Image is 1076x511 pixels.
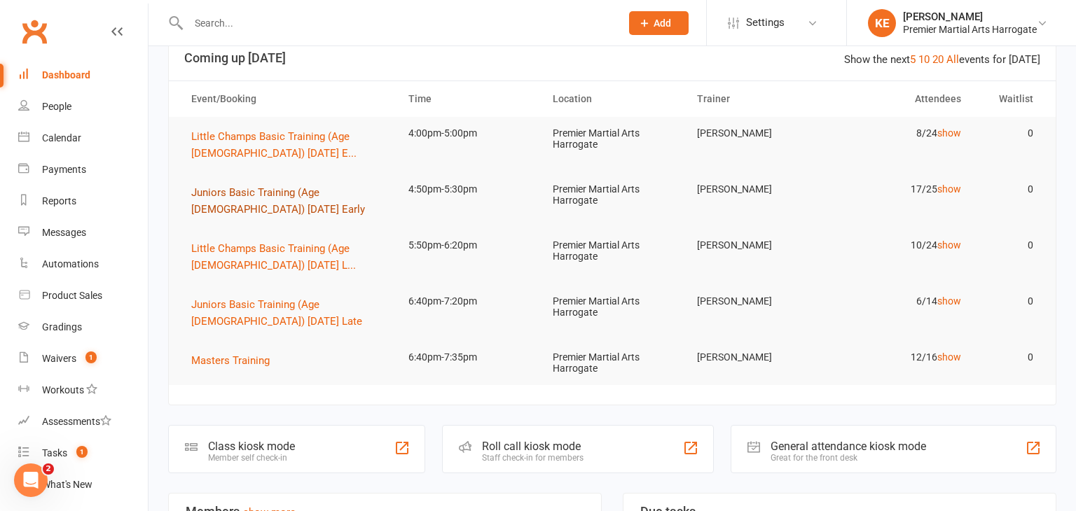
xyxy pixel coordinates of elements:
[191,296,383,330] button: Juniors Basic Training (Age [DEMOGRAPHIC_DATA]) [DATE] Late
[42,479,92,490] div: What's New
[629,11,689,35] button: Add
[17,14,52,49] a: Clubworx
[482,440,584,453] div: Roll call kiosk mode
[918,53,930,66] a: 10
[18,437,148,469] a: Tasks 1
[974,117,1046,150] td: 0
[396,173,540,206] td: 4:50pm-5:30pm
[191,352,280,369] button: Masters Training
[829,81,973,117] th: Attendees
[191,186,365,216] span: Juniors Basic Training (Age [DEMOGRAPHIC_DATA]) [DATE] Early
[191,298,362,328] span: Juniors Basic Training (Age [DEMOGRAPHIC_DATA]) [DATE] Late
[868,9,896,37] div: KE
[829,173,973,206] td: 17/25
[937,239,961,251] a: show
[771,453,926,463] div: Great for the front desk
[191,184,383,218] button: Juniors Basic Training (Age [DEMOGRAPHIC_DATA]) [DATE] Early
[42,195,76,206] div: Reports
[18,122,148,154] a: Calendar
[937,127,961,139] a: show
[684,173,829,206] td: [PERSON_NAME]
[684,285,829,318] td: [PERSON_NAME]
[43,463,54,475] span: 2
[396,341,540,374] td: 6:40pm-7:35pm
[191,240,383,274] button: Little Champs Basic Training (Age [DEMOGRAPHIC_DATA]) [DATE] L...
[42,132,81,143] div: Calendar
[903,23,1037,36] div: Premier Martial Arts Harrogate
[42,384,84,395] div: Workouts
[396,117,540,150] td: 4:00pm-5:00pm
[18,469,148,500] a: What's New
[18,311,148,343] a: Gradings
[937,183,961,195] a: show
[42,321,82,332] div: Gradings
[684,81,829,117] th: Trainer
[829,341,973,374] td: 12/16
[540,341,684,385] td: Premier Martial Arts Harrogate
[14,463,48,497] iframe: Intercom live chat
[540,81,684,117] th: Location
[771,440,926,453] div: General attendance kiosk mode
[42,101,71,112] div: People
[946,53,959,66] a: All
[76,446,88,458] span: 1
[18,59,148,91] a: Dashboard
[18,280,148,311] a: Product Sales
[974,341,1046,374] td: 0
[937,351,961,363] a: show
[540,173,684,217] td: Premier Martial Arts Harrogate
[184,13,611,33] input: Search...
[191,130,357,160] span: Little Champs Basic Training (Age [DEMOGRAPHIC_DATA]) [DATE] E...
[18,248,148,280] a: Automations
[42,69,90,80] div: Dashboard
[191,128,383,162] button: Little Champs Basic Training (Age [DEMOGRAPHIC_DATA]) [DATE] E...
[654,17,671,29] span: Add
[42,353,76,364] div: Waivers
[540,117,684,161] td: Premier Martial Arts Harrogate
[829,285,973,318] td: 6/14
[540,285,684,329] td: Premier Martial Arts Harrogate
[482,453,584,463] div: Staff check-in for members
[974,285,1046,318] td: 0
[937,295,961,307] a: show
[18,374,148,406] a: Workouts
[974,229,1046,262] td: 0
[42,227,86,238] div: Messages
[684,229,829,262] td: [PERSON_NAME]
[18,185,148,217] a: Reports
[208,440,295,453] div: Class kiosk mode
[540,229,684,273] td: Premier Martial Arts Harrogate
[829,229,973,262] td: 10/24
[18,217,148,248] a: Messages
[18,154,148,185] a: Payments
[844,51,1040,68] div: Show the next events for [DATE]
[208,453,295,463] div: Member self check-in
[191,354,270,367] span: Masters Training
[179,81,396,117] th: Event/Booking
[18,91,148,122] a: People
[974,173,1046,206] td: 0
[684,117,829,150] td: [PERSON_NAME]
[974,81,1046,117] th: Waitlist
[910,53,916,66] a: 5
[42,447,67,458] div: Tasks
[746,7,785,38] span: Settings
[191,242,356,272] span: Little Champs Basic Training (Age [DEMOGRAPHIC_DATA]) [DATE] L...
[903,10,1037,23] div: [PERSON_NAME]
[18,343,148,374] a: Waivers 1
[396,285,540,318] td: 6:40pm-7:20pm
[18,406,148,437] a: Assessments
[932,53,944,66] a: 20
[184,51,1040,65] h3: Coming up [DATE]
[42,416,111,427] div: Assessments
[829,117,973,150] td: 8/24
[42,290,102,301] div: Product Sales
[684,341,829,374] td: [PERSON_NAME]
[42,258,99,269] div: Automations
[396,81,540,117] th: Time
[396,229,540,262] td: 5:50pm-6:20pm
[42,164,86,175] div: Payments
[85,351,97,363] span: 1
